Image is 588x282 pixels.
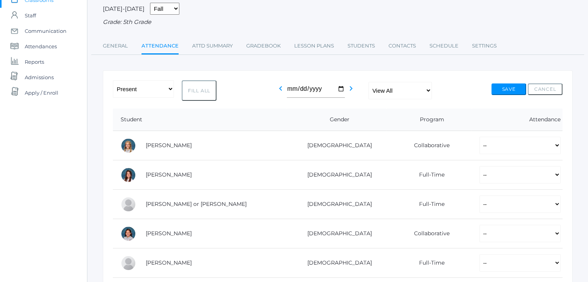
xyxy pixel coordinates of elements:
[146,142,192,149] a: [PERSON_NAME]
[25,85,58,100] span: Apply / Enroll
[146,171,192,178] a: [PERSON_NAME]
[346,84,356,93] i: chevron_right
[528,83,562,95] button: Cancel
[429,38,458,54] a: Schedule
[287,131,387,160] td: [DEMOGRAPHIC_DATA]
[491,83,526,95] button: Save
[25,70,54,85] span: Admissions
[387,248,471,278] td: Full-Time
[294,38,334,54] a: Lesson Plans
[287,109,387,131] th: Gender
[121,167,136,183] div: Grace Carpenter
[25,54,44,70] span: Reports
[121,226,136,241] div: Esperanza Ewing
[25,23,66,39] span: Communication
[121,138,136,153] div: Paige Albanese
[141,38,179,55] a: Attendance
[387,131,471,160] td: Collaborative
[121,197,136,212] div: Thomas or Tom Cope
[103,38,128,54] a: General
[192,38,233,54] a: Attd Summary
[146,230,192,237] a: [PERSON_NAME]
[103,18,573,27] div: Grade: 5th Grade
[25,8,36,23] span: Staff
[346,87,356,95] a: chevron_right
[287,248,387,278] td: [DEMOGRAPHIC_DATA]
[25,39,57,54] span: Attendances
[246,38,281,54] a: Gradebook
[387,190,471,219] td: Full-Time
[287,190,387,219] td: [DEMOGRAPHIC_DATA]
[387,160,471,190] td: Full-Time
[472,38,497,54] a: Settings
[276,87,285,95] a: chevron_left
[389,38,416,54] a: Contacts
[121,255,136,271] div: Wyatt Ferris
[472,109,563,131] th: Attendance
[387,219,471,248] td: Collaborative
[182,80,216,101] button: Fill All
[113,109,287,131] th: Student
[287,160,387,190] td: [DEMOGRAPHIC_DATA]
[287,219,387,248] td: [DEMOGRAPHIC_DATA]
[146,200,247,207] a: [PERSON_NAME] or [PERSON_NAME]
[103,5,145,12] span: [DATE]-[DATE]
[348,38,375,54] a: Students
[387,109,471,131] th: Program
[276,84,285,93] i: chevron_left
[146,259,192,266] a: [PERSON_NAME]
